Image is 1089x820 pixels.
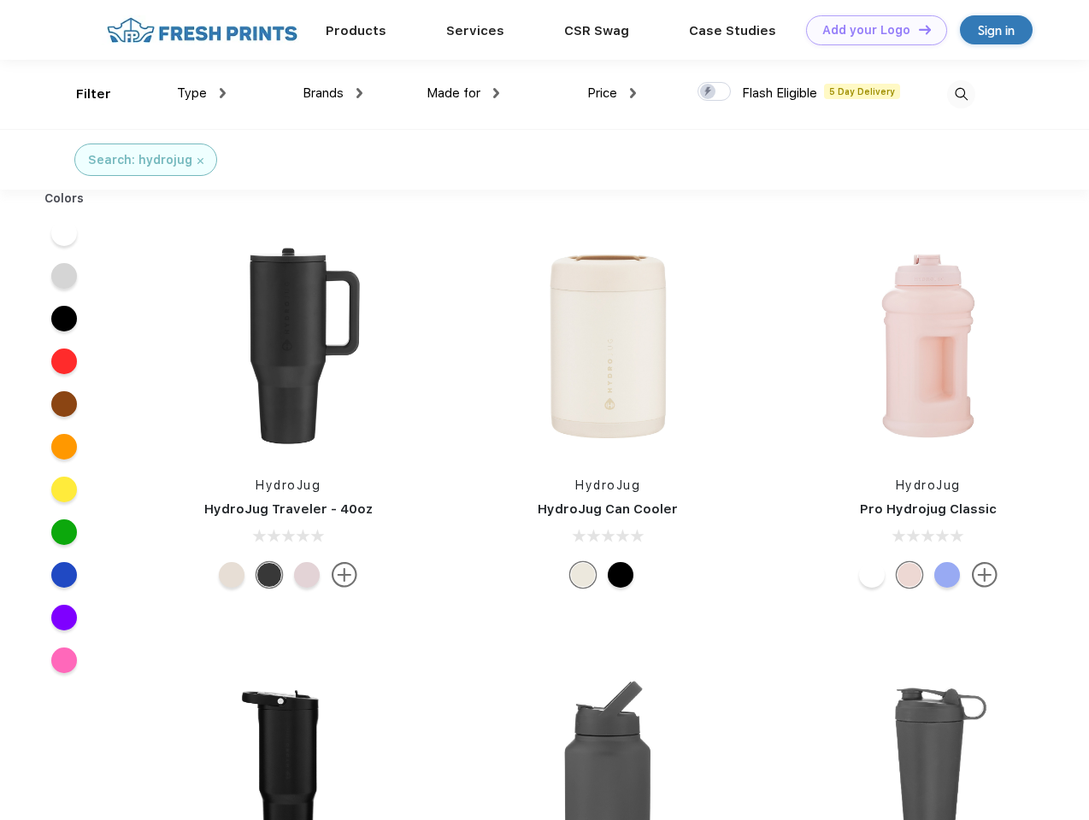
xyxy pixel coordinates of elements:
a: Pro Hydrojug Classic [860,501,997,517]
a: Sign in [960,15,1033,44]
img: func=resize&h=266 [174,232,402,460]
div: White [859,562,885,588]
div: Black [608,562,633,588]
a: HydroJug [896,478,961,492]
div: Black [256,562,282,588]
div: Pink Sand [294,562,320,588]
span: Type [177,85,207,101]
a: HydroJug [575,478,640,492]
img: func=resize&h=266 [494,232,721,460]
div: Cream [219,562,244,588]
img: dropdown.png [493,88,499,98]
a: HydroJug Traveler - 40oz [204,501,373,517]
div: Cream [570,562,596,588]
img: filter_cancel.svg [197,158,203,164]
img: more.svg [972,562,998,588]
img: fo%20logo%202.webp [102,15,303,45]
div: Add your Logo [822,23,910,38]
img: DT [919,25,931,34]
img: more.svg [332,562,357,588]
img: desktop_search.svg [947,80,975,108]
span: Brands [303,85,344,101]
a: Products [326,23,386,38]
span: Made for [427,85,480,101]
div: Sign in [978,20,1015,40]
img: dropdown.png [630,88,636,98]
span: Price [587,85,617,101]
img: dropdown.png [356,88,362,98]
div: Filter [76,85,111,104]
span: Flash Eligible [742,85,817,101]
div: Pink Sand [897,562,922,588]
img: func=resize&h=266 [815,232,1042,460]
div: Hyper Blue [934,562,960,588]
div: Colors [32,190,97,208]
span: 5 Day Delivery [824,84,900,99]
a: HydroJug [256,478,321,492]
div: Search: hydrojug [88,151,192,169]
img: dropdown.png [220,88,226,98]
a: HydroJug Can Cooler [538,501,678,517]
